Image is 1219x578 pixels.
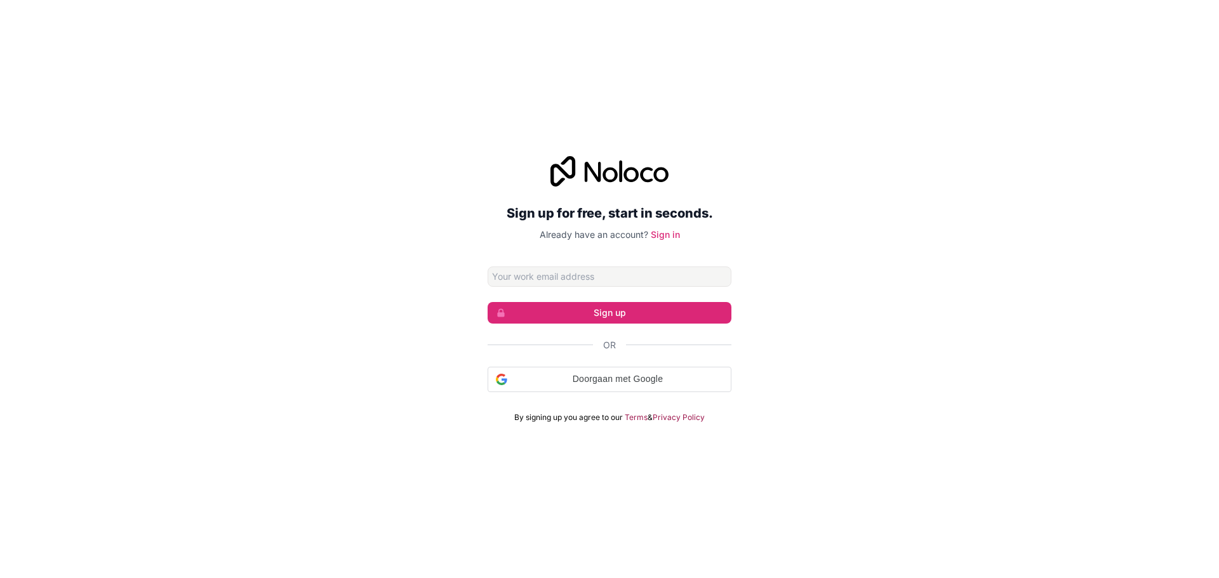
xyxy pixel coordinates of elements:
[488,202,731,225] h2: Sign up for free, start in seconds.
[540,229,648,240] span: Already have an account?
[651,229,680,240] a: Sign in
[514,412,623,423] span: By signing up you agree to our
[653,412,705,423] a: Privacy Policy
[488,302,731,324] button: Sign up
[648,412,653,423] span: &
[488,266,731,287] input: Email address
[488,367,731,392] div: Doorgaan met Google
[625,412,648,423] a: Terms
[603,339,616,351] span: Or
[512,372,723,386] span: Doorgaan met Google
